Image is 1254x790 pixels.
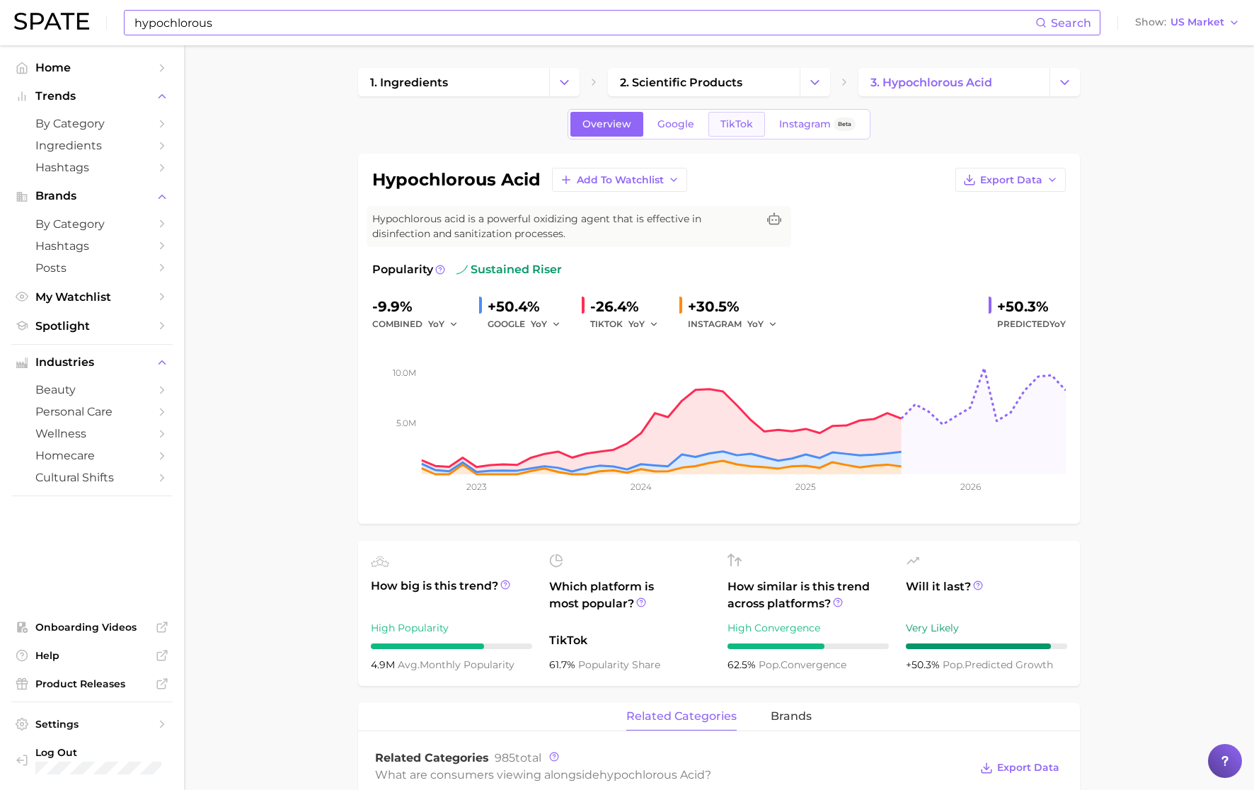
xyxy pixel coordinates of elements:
button: Brands [11,185,173,207]
a: Hashtags [11,156,173,178]
span: TikTok [549,632,711,649]
span: 3. hypochlorous acid [870,76,992,89]
div: -26.4% [590,295,668,318]
a: InstagramBeta [767,112,868,137]
a: Google [645,112,706,137]
span: US Market [1170,18,1224,26]
span: 4.9m [371,658,398,671]
abbr: popularity index [759,658,781,671]
a: Onboarding Videos [11,617,173,638]
span: Log Out [35,746,174,759]
span: Help [35,649,149,662]
span: personal care [35,405,149,418]
a: TikTok [708,112,765,137]
a: by Category [11,113,173,134]
span: Settings [35,718,149,731]
a: My Watchlist [11,286,173,308]
span: Predicted [997,316,1066,333]
button: ShowUS Market [1132,13,1243,32]
button: YoY [628,316,659,333]
a: beauty [11,379,173,401]
abbr: average [398,658,420,671]
span: 1. ingredients [370,76,448,89]
span: Instagram [779,118,831,130]
div: 6 / 10 [727,643,889,649]
span: Brands [35,190,149,202]
span: 2. scientific products [620,76,742,89]
span: Hypochlorous acid is a powerful oxidizing agent that is effective in disinfection and sanitizatio... [372,212,757,241]
tspan: 2026 [960,481,981,492]
span: Will it last? [906,578,1067,612]
tspan: 2024 [631,481,652,492]
a: Home [11,57,173,79]
span: convergence [759,658,846,671]
div: High Popularity [371,619,532,636]
span: hypochlorous acid [599,768,705,782]
a: cultural shifts [11,466,173,488]
span: cultural shifts [35,471,149,484]
a: 2. scientific products [608,68,799,96]
input: Search here for a brand, industry, or ingredient [133,11,1035,35]
a: Ingredients [11,134,173,156]
span: How similar is this trend across platforms? [727,578,889,612]
span: Which platform is most popular? [549,578,711,625]
span: popularity share [578,658,660,671]
span: Ingredients [35,139,149,152]
img: SPATE [14,13,89,30]
span: Popularity [372,261,433,278]
span: by Category [35,117,149,130]
span: Posts [35,261,149,275]
span: YoY [628,318,645,330]
div: Very Likely [906,619,1067,636]
span: Beta [838,118,851,130]
span: monthly popularity [398,658,514,671]
span: YoY [531,318,547,330]
a: 1. ingredients [358,68,549,96]
span: 61.7% [549,658,578,671]
span: YoY [747,318,764,330]
div: High Convergence [727,619,889,636]
tspan: 2023 [466,481,487,492]
button: Export Data [977,758,1063,778]
button: YoY [428,316,459,333]
a: Product Releases [11,673,173,694]
span: YoY [428,318,444,330]
div: combined [372,316,468,333]
div: +50.4% [488,295,570,318]
span: Onboarding Videos [35,621,149,634]
img: sustained riser [456,264,468,275]
span: My Watchlist [35,290,149,304]
span: Export Data [997,762,1059,774]
button: YoY [747,316,778,333]
span: Related Categories [375,751,489,765]
span: Overview [582,118,631,130]
div: 9 / 10 [906,643,1067,649]
span: brands [771,710,812,723]
span: Industries [35,356,149,369]
a: Posts [11,257,173,279]
span: Trends [35,90,149,103]
div: +30.5% [688,295,787,318]
div: -9.9% [372,295,468,318]
span: How big is this trend? [371,578,532,612]
span: related categories [626,710,737,723]
button: Change Category [549,68,580,96]
a: Log out. Currently logged in with e-mail mzreik@lashcoholding.com. [11,742,173,779]
div: What are consumers viewing alongside ? [375,765,970,784]
span: by Category [35,217,149,231]
button: Change Category [1049,68,1080,96]
span: TikTok [720,118,753,130]
button: Industries [11,352,173,373]
span: beauty [35,383,149,396]
span: wellness [35,427,149,440]
div: 7 / 10 [371,643,532,649]
span: Home [35,61,149,74]
span: 62.5% [727,658,759,671]
span: Search [1051,16,1091,30]
button: Export Data [955,168,1066,192]
a: 3. hypochlorous acid [858,68,1049,96]
span: sustained riser [456,261,562,278]
a: Overview [570,112,643,137]
a: wellness [11,423,173,445]
a: by Category [11,213,173,235]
